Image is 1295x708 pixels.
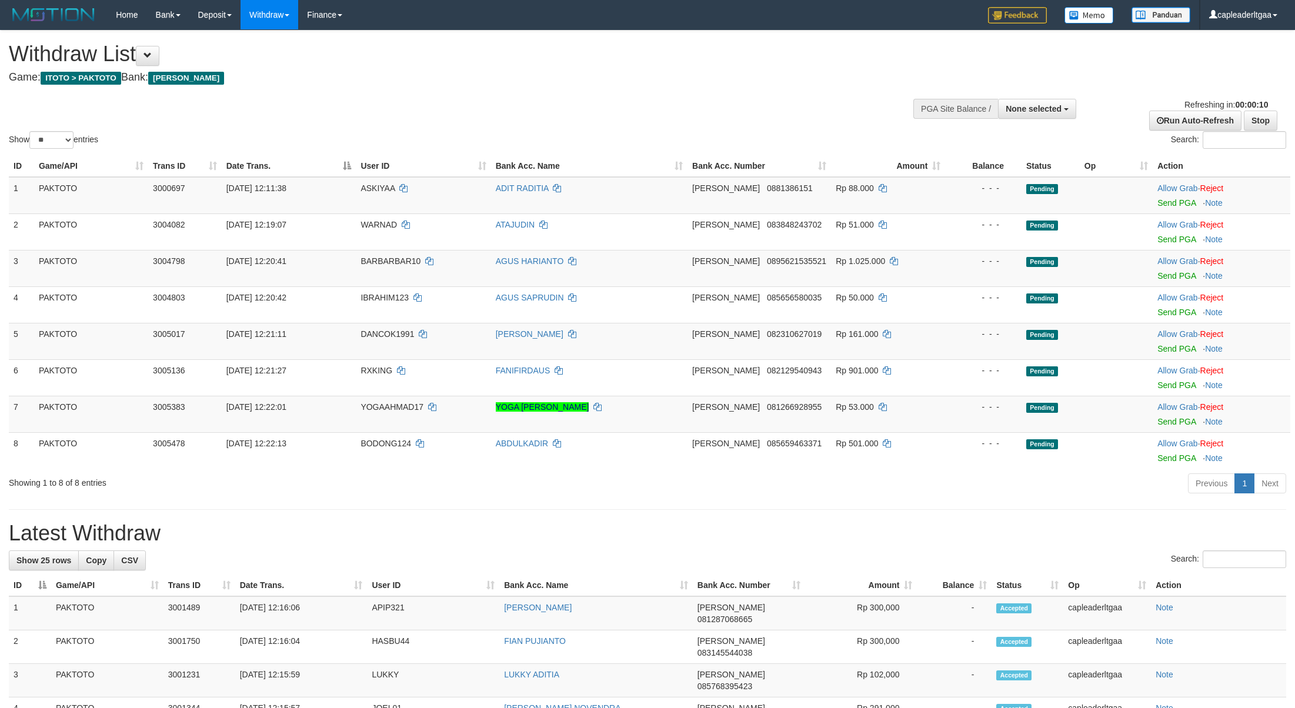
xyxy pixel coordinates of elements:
[1205,417,1223,426] a: Note
[496,366,550,375] a: FANIFIRDAUS
[148,72,224,85] span: [PERSON_NAME]
[950,438,1017,449] div: - - -
[1026,184,1058,194] span: Pending
[697,648,752,657] span: Copy 083145544038 to clipboard
[917,664,992,697] td: -
[9,323,34,359] td: 5
[9,630,51,664] td: 2
[361,256,420,266] span: BARBARBAR10
[697,603,765,612] span: [PERSON_NAME]
[1157,329,1197,339] a: Allow Grab
[361,439,411,448] span: BODONG124
[1157,366,1197,375] a: Allow Grab
[996,603,1032,613] span: Accepted
[1156,603,1173,612] a: Note
[1157,183,1197,193] a: Allow Grab
[121,556,138,565] span: CSV
[767,366,822,375] span: Copy 082129540943 to clipboard
[34,177,148,214] td: PAKTOTO
[148,155,222,177] th: Trans ID: activate to sort column ascending
[9,575,51,596] th: ID: activate to sort column descending
[1157,402,1197,412] a: Allow Grab
[692,293,760,302] span: [PERSON_NAME]
[1157,183,1200,193] span: ·
[697,682,752,691] span: Copy 085768395423 to clipboard
[836,366,878,375] span: Rp 901.000
[1157,439,1200,448] span: ·
[1188,473,1235,493] a: Previous
[153,329,185,339] span: 3005017
[1157,293,1200,302] span: ·
[9,155,34,177] th: ID
[1063,630,1151,664] td: capleaderltgaa
[950,182,1017,194] div: - - -
[153,366,185,375] span: 3005136
[1026,439,1058,449] span: Pending
[1080,155,1153,177] th: Op: activate to sort column ascending
[950,328,1017,340] div: - - -
[1157,402,1200,412] span: ·
[367,664,499,697] td: LUKKY
[9,177,34,214] td: 1
[9,432,34,469] td: 8
[9,522,1286,545] h1: Latest Withdraw
[496,439,548,448] a: ABDULKADIR
[163,630,235,664] td: 3001750
[988,7,1047,24] img: Feedback.jpg
[491,155,687,177] th: Bank Acc. Name: activate to sort column ascending
[163,664,235,697] td: 3001231
[1153,250,1290,286] td: ·
[51,664,163,697] td: PAKTOTO
[767,256,826,266] span: Copy 0895621535521 to clipboard
[1200,183,1224,193] a: Reject
[1200,366,1224,375] a: Reject
[1063,596,1151,630] td: capleaderltgaa
[361,293,409,302] span: IBRAHIM123
[805,575,917,596] th: Amount: activate to sort column ascending
[34,213,148,250] td: PAKTOTO
[1157,256,1200,266] span: ·
[1205,271,1223,280] a: Note
[34,359,148,396] td: PAKTOTO
[1157,344,1196,353] a: Send PGA
[9,550,79,570] a: Show 25 rows
[1205,453,1223,463] a: Note
[235,575,368,596] th: Date Trans.: activate to sort column ascending
[226,329,286,339] span: [DATE] 12:21:11
[836,439,878,448] span: Rp 501.000
[86,556,106,565] span: Copy
[1234,473,1254,493] a: 1
[1156,636,1173,646] a: Note
[9,213,34,250] td: 2
[767,329,822,339] span: Copy 082310627019 to clipboard
[1153,396,1290,432] td: ·
[1064,7,1114,24] img: Button%20Memo.svg
[367,630,499,664] td: HASBU44
[153,293,185,302] span: 3004803
[1153,213,1290,250] td: ·
[1153,177,1290,214] td: ·
[51,596,163,630] td: PAKTOTO
[1063,575,1151,596] th: Op: activate to sort column ascending
[1157,256,1197,266] a: Allow Grab
[1205,344,1223,353] a: Note
[950,255,1017,267] div: - - -
[692,220,760,229] span: [PERSON_NAME]
[1157,293,1197,302] a: Allow Grab
[1026,293,1058,303] span: Pending
[836,220,874,229] span: Rp 51.000
[1205,235,1223,244] a: Note
[226,183,286,193] span: [DATE] 12:11:38
[767,402,822,412] span: Copy 081266928955 to clipboard
[1235,100,1268,109] strong: 00:00:10
[496,402,589,412] a: YOGA [PERSON_NAME]
[41,72,121,85] span: ITOTO > PAKTOTO
[235,664,368,697] td: [DATE] 12:15:59
[1244,111,1277,131] a: Stop
[692,256,760,266] span: [PERSON_NAME]
[836,183,874,193] span: Rp 88.000
[9,131,98,149] label: Show entries
[9,42,852,66] h1: Withdraw List
[9,6,98,24] img: MOTION_logo.png
[361,329,414,339] span: DANCOK1991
